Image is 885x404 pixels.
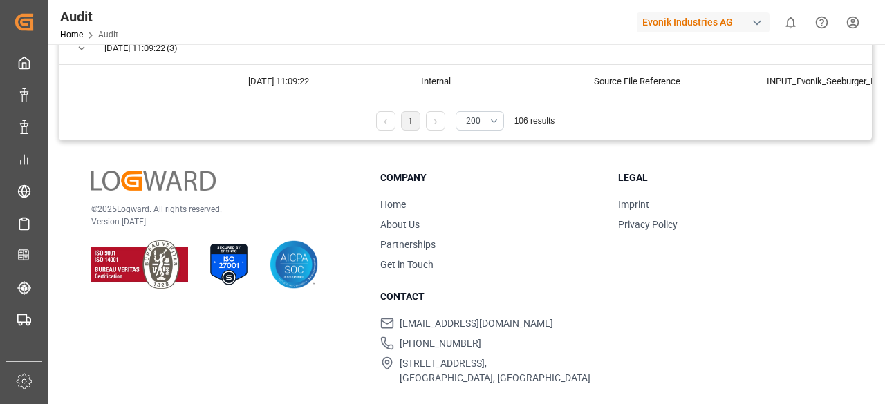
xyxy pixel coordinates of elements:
img: AICPA SOC [270,240,318,289]
li: Next Page [426,111,445,131]
div: Audit [60,6,118,27]
span: [EMAIL_ADDRESS][DOMAIN_NAME] [400,316,553,331]
p: Version [DATE] [91,215,346,228]
div: Internal [404,65,577,97]
h3: Company [380,171,602,185]
button: open menu [456,111,504,131]
a: Partnerships [380,239,436,250]
a: Privacy Policy [618,219,678,230]
a: 1 [408,117,413,126]
a: Imprint [618,199,649,210]
span: [STREET_ADDRESS], [GEOGRAPHIC_DATA], [GEOGRAPHIC_DATA] [400,356,590,385]
button: Evonik Industries AG [637,9,775,35]
a: Home [380,199,406,210]
span: 200 [466,115,481,127]
p: © 2025 Logward. All rights reserved. [91,203,346,215]
img: Logward Logo [91,171,216,191]
button: show 0 new notifications [775,7,806,38]
h3: Legal [618,171,839,185]
span: [DATE] 11:09:22 [104,32,165,64]
h3: Contact [380,289,602,304]
a: Home [60,30,83,39]
img: ISO 9001 & ISO 14001 Certification [91,240,188,289]
div: Evonik Industries AG [637,12,770,32]
img: ISO 27001 Certification [205,240,253,289]
span: (3) [167,32,178,64]
li: 1 [401,111,420,131]
button: Help Center [806,7,837,38]
span: [PHONE_NUMBER] [400,336,481,351]
a: Get in Touch [380,259,434,270]
div: [DATE] 11:09:22 [232,65,404,97]
div: Source File Reference [577,65,750,97]
span: 106 results [514,116,555,126]
a: About Us [380,219,420,230]
li: Previous Page [376,111,395,131]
